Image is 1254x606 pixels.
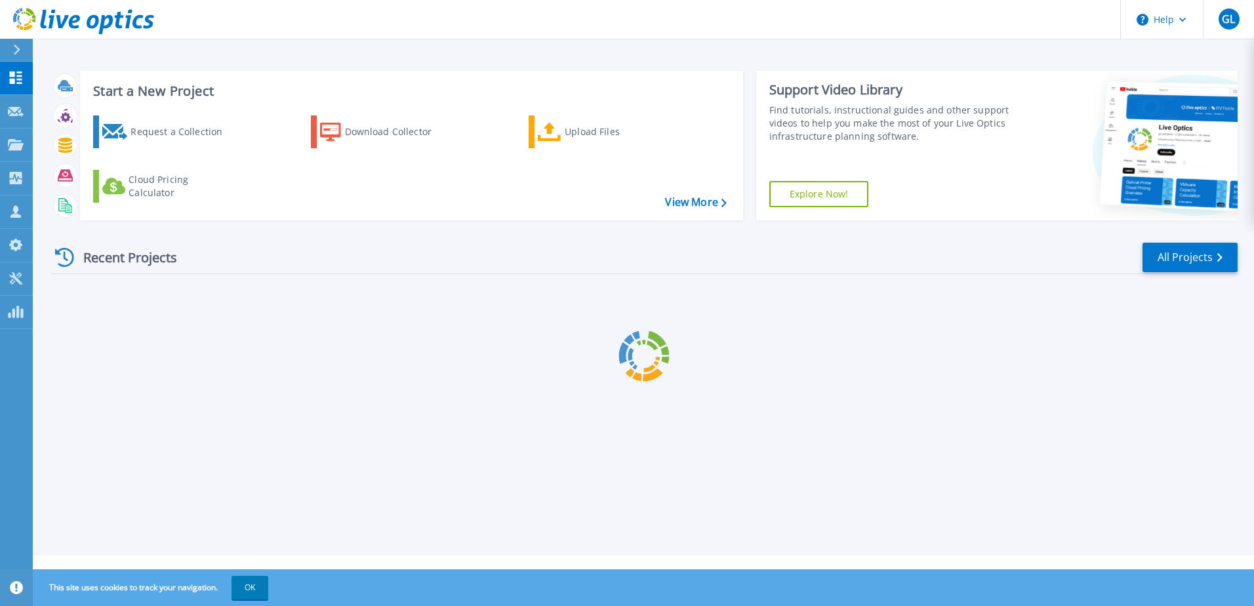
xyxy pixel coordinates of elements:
div: Support Video Library [769,81,1015,98]
span: GL [1222,14,1235,24]
span: This site uses cookies to track your navigation. [36,576,268,599]
div: Upload Files [565,119,670,145]
a: All Projects [1143,243,1238,272]
div: Find tutorials, instructional guides and other support videos to help you make the most of your L... [769,104,1015,143]
h3: Start a New Project [93,84,726,98]
a: Explore Now! [769,181,869,207]
div: Download Collector [345,119,450,145]
div: Request a Collection [131,119,235,145]
a: Download Collector [311,115,457,148]
a: Upload Files [529,115,675,148]
a: View More [665,196,726,209]
a: Cloud Pricing Calculator [93,170,239,203]
div: Recent Projects [51,241,195,273]
button: OK [232,576,268,599]
a: Request a Collection [93,115,239,148]
div: Cloud Pricing Calculator [129,173,233,199]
